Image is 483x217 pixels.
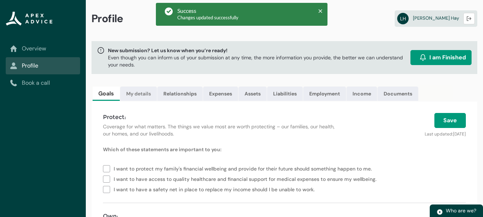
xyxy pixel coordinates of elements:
a: Profile [10,61,76,70]
abbr: LH [397,13,409,24]
span: Changes updated successfully [177,15,238,20]
a: My details [120,87,157,101]
p: Even though you can inform us of your submission at any time, the more information you provide, t... [108,54,408,68]
button: I am Finished [410,50,472,65]
span: Who are we? [446,207,476,214]
span: Profile [92,12,123,25]
span: I want to protect my family's financial wellbeing and provide for their future should something h... [114,163,375,173]
a: Employment [303,87,346,101]
p: Last updated: [351,128,466,137]
h4: Protect: [103,113,342,122]
img: Apex Advice Group [6,11,53,26]
span: [PERSON_NAME] Hay [413,15,459,21]
p: Coverage for what matters. The things we value most are worth protecting – our families, our heal... [103,123,342,137]
a: Liabilities [267,87,303,101]
nav: Sub page [6,40,80,92]
img: alarm.svg [419,54,427,61]
a: Book a call [10,79,76,87]
div: Success [177,7,238,14]
a: Income [346,87,377,101]
span: I want to have access to quality healthcare and financial support for medical expenses to ensure ... [114,173,379,184]
img: play.svg [437,209,443,215]
a: LH[PERSON_NAME] Hay [395,10,477,27]
span: I want to have a safety net in place to replace my income should I be unable to work. [114,184,317,194]
a: Relationships [157,87,203,101]
a: Documents [378,87,418,101]
span: New submission? Let us know when you’re ready! [108,47,408,54]
a: Assets [238,87,267,101]
button: Save [434,113,466,128]
a: Overview [10,44,76,53]
span: I am Finished [429,53,466,62]
lightning-formatted-date-time: [DATE] [453,131,466,137]
p: Which of these statements are important to you: [103,146,466,153]
a: Goals [93,87,120,101]
a: Expenses [203,87,238,101]
button: Logout [463,13,475,24]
